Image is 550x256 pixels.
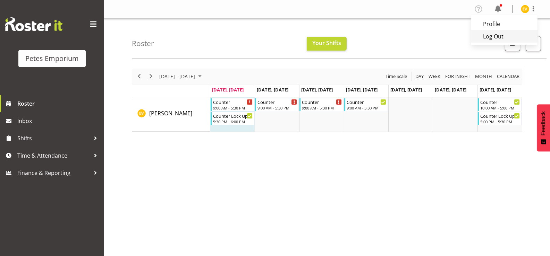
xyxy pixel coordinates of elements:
div: Eva Vailini"s event - Counter Begin From Tuesday, August 26, 2025 at 9:00:00 AM GMT+12:00 Ends At... [255,98,299,111]
span: [DATE], [DATE] [257,87,288,93]
div: 5:00 PM - 5:30 PM [480,119,520,124]
span: calendar [496,72,520,81]
span: Time Scale [385,72,408,81]
button: Feedback - Show survey [537,104,550,151]
div: 5:30 PM - 6:00 PM [213,119,253,124]
div: 9:00 AM - 5:30 PM [257,105,297,111]
h4: Roster [132,39,154,47]
span: Your Shifts [312,39,341,47]
span: [DATE], [DATE] [435,87,466,93]
button: Month [496,72,521,81]
button: Your Shifts [307,37,347,51]
a: Log Out [471,30,538,43]
div: Petes Emporium [25,53,79,64]
button: August 2025 [158,72,205,81]
button: Timeline Day [414,72,425,81]
div: 9:00 AM - 5:30 PM [302,105,341,111]
span: [PERSON_NAME] [149,109,192,117]
div: 9:00 AM - 5:30 PM [347,105,386,111]
div: Eva Vailini"s event - Counter Begin From Wednesday, August 27, 2025 at 9:00:00 AM GMT+12:00 Ends ... [299,98,343,111]
div: Counter [480,98,520,105]
span: [DATE], [DATE] [480,87,511,93]
span: Day [415,72,424,81]
span: Roster [17,98,101,109]
div: August 25 - 31, 2025 [157,69,206,84]
div: Counter Lock Up [213,112,253,119]
div: Counter [257,98,297,105]
span: Shifts [17,133,90,143]
div: next period [145,69,157,84]
button: Next [146,72,156,81]
div: Eva Vailini"s event - Counter Begin From Monday, August 25, 2025 at 9:00:00 AM GMT+12:00 Ends At ... [211,98,254,111]
div: Counter [347,98,386,105]
span: Week [428,72,441,81]
span: [DATE], [DATE] [301,87,333,93]
img: Rosterit website logo [5,17,62,31]
div: Eva Vailini"s event - Counter Begin From Sunday, August 31, 2025 at 10:00:00 AM GMT+12:00 Ends At... [478,98,522,111]
div: Eva Vailini"s event - Counter Lock Up Begin From Monday, August 25, 2025 at 5:30:00 PM GMT+12:00 ... [211,112,254,125]
button: Timeline Month [474,72,493,81]
div: 10:00 AM - 5:00 PM [480,105,520,111]
div: Counter [302,98,341,105]
span: Feedback [540,111,547,135]
button: Fortnight [444,72,472,81]
span: [DATE], [DATE] [346,87,378,93]
img: eva-vailini10223.jpg [521,5,529,13]
a: Profile [471,18,538,30]
span: Time & Attendance [17,150,90,161]
div: Counter [213,98,253,105]
td: Eva Vailini resource [132,97,210,132]
div: previous period [133,69,145,84]
button: Time Scale [384,72,408,81]
table: Timeline Week of August 25, 2025 [210,97,522,132]
span: Finance & Reporting [17,168,90,178]
a: [PERSON_NAME] [149,109,192,117]
span: Inbox [17,116,101,126]
span: [DATE], [DATE] [390,87,422,93]
div: Eva Vailini"s event - Counter Lock Up Begin From Sunday, August 31, 2025 at 5:00:00 PM GMT+12:00 ... [478,112,522,125]
span: Month [474,72,493,81]
div: Counter Lock Up [480,112,520,119]
span: [DATE], [DATE] [212,87,244,93]
span: [DATE] - [DATE] [159,72,196,81]
div: Eva Vailini"s event - Counter Begin From Thursday, August 28, 2025 at 9:00:00 AM GMT+12:00 Ends A... [344,98,388,111]
button: Previous [135,72,144,81]
div: 9:00 AM - 5:30 PM [213,105,253,111]
div: Timeline Week of August 25, 2025 [132,69,522,132]
button: Timeline Week [428,72,442,81]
